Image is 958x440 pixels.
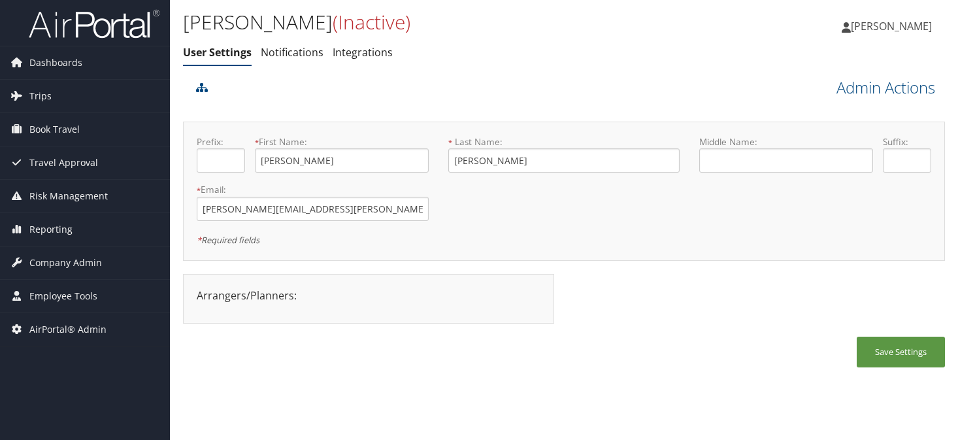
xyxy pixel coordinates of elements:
[197,183,429,196] label: Email:
[255,135,429,148] label: First Name:
[333,8,410,35] span: (Inactive)
[29,280,97,313] span: Employee Tools
[29,8,159,39] img: airportal-logo.png
[197,234,259,246] em: Required fields
[187,288,550,303] div: Arrangers/Planners:
[29,213,73,246] span: Reporting
[883,135,931,148] label: Suffix:
[29,180,108,212] span: Risk Management
[857,337,945,367] button: Save Settings
[183,8,691,36] h1: [PERSON_NAME]
[699,135,873,148] label: Middle Name:
[29,80,52,112] span: Trips
[448,135,680,148] label: Last Name:
[851,19,932,33] span: [PERSON_NAME]
[842,7,945,46] a: [PERSON_NAME]
[197,135,245,148] label: Prefix:
[29,246,102,279] span: Company Admin
[333,45,393,59] a: Integrations
[29,313,107,346] span: AirPortal® Admin
[836,76,935,99] a: Admin Actions
[261,45,323,59] a: Notifications
[29,113,80,146] span: Book Travel
[29,46,82,79] span: Dashboards
[29,146,98,179] span: Travel Approval
[183,45,252,59] a: User Settings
